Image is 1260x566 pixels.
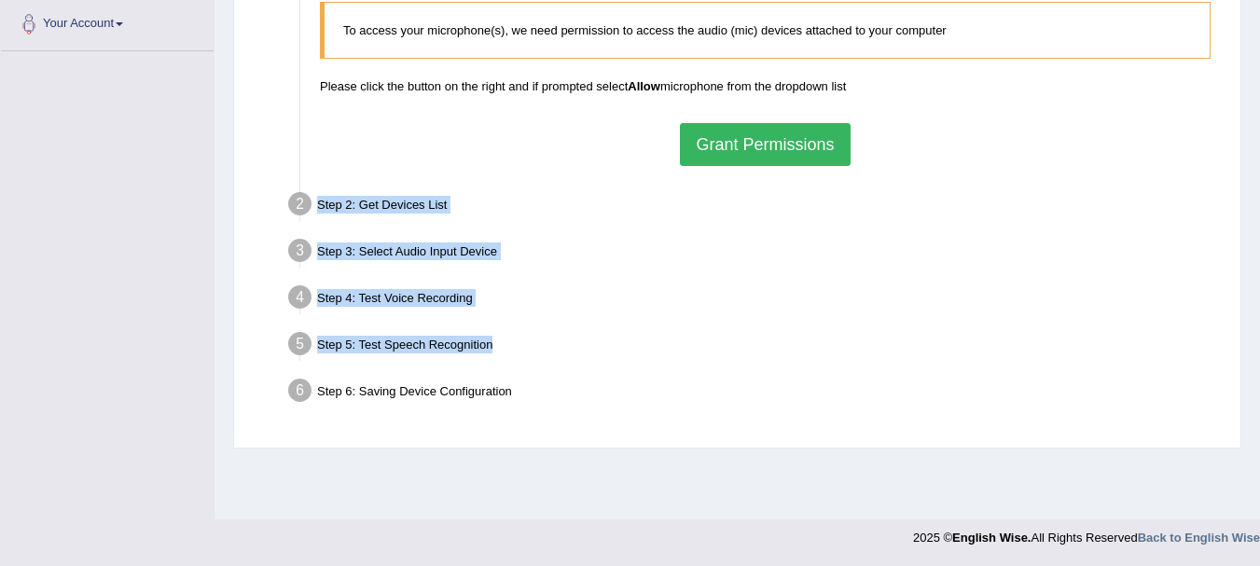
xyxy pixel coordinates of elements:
strong: English Wise. [952,531,1031,545]
div: Step 6: Saving Device Configuration [280,373,1232,414]
p: Please click the button on the right and if prompted select microphone from the dropdown list [320,77,1211,95]
div: Step 4: Test Voice Recording [280,280,1232,321]
div: Step 3: Select Audio Input Device [280,233,1232,274]
p: To access your microphone(s), we need permission to access the audio (mic) devices attached to yo... [343,21,1191,39]
a: Back to English Wise [1138,531,1260,545]
b: Allow [628,79,660,93]
button: Grant Permissions [680,123,850,166]
div: Step 2: Get Devices List [280,186,1232,228]
div: Step 5: Test Speech Recognition [280,326,1232,367]
div: 2025 © All Rights Reserved [913,519,1260,546]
